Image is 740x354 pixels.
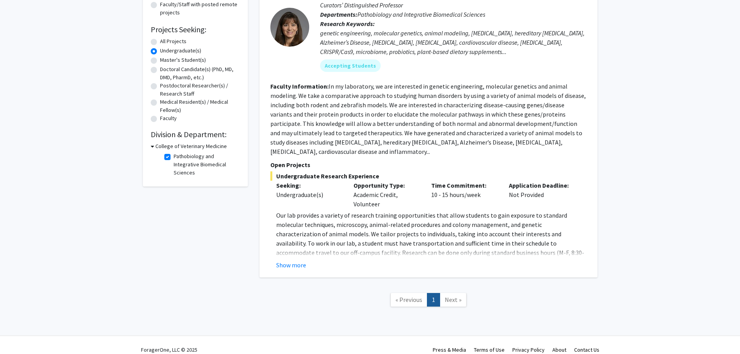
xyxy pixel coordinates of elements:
[574,346,599,353] a: Contact Us
[276,190,342,199] div: Undergraduate(s)
[151,130,240,139] h2: Division & Department:
[259,285,597,317] nav: Page navigation
[320,20,375,28] b: Research Keywords:
[276,260,306,270] button: Show more
[357,10,485,18] span: Pathobiology and Integrative Biomedical Sciences
[431,181,497,190] p: Time Commitment:
[160,56,206,64] label: Master's Student(s)
[174,152,238,177] label: Pathobiology and Integrative Biomedical Sciences
[433,346,466,353] a: Press & Media
[353,181,420,190] p: Opportunity Type:
[270,82,329,90] b: Faculty Information:
[160,0,240,17] label: Faculty/Staff with posted remote projects
[276,211,587,276] p: Our lab provides a variety of research training opportunities that allow students to gain exposur...
[320,59,381,72] mat-chip: Accepting Students
[445,296,461,303] span: Next »
[320,10,357,18] b: Departments:
[270,171,587,181] span: Undergraduate Research Experience
[6,319,33,348] iframe: Chat
[395,296,422,303] span: « Previous
[151,25,240,34] h2: Projects Seeking:
[160,98,240,114] label: Medical Resident(s) / Medical Fellow(s)
[348,181,425,209] div: Academic Credit, Volunteer
[276,181,342,190] p: Seeking:
[160,82,240,98] label: Postdoctoral Researcher(s) / Research Staff
[440,293,467,307] a: Next Page
[427,293,440,307] a: 1
[270,82,586,155] fg-read-more: In my laboratory, we are interested in genetic engineering, molecular genetics and animal modelin...
[155,142,227,150] h3: College of Veterinary Medicine
[270,160,587,169] p: Open Projects
[552,346,566,353] a: About
[160,65,240,82] label: Doctoral Candidate(s) (PhD, MD, DMD, PharmD, etc.)
[320,0,587,10] p: Curators’ Distinguished Professor
[160,37,186,45] label: All Projects
[474,346,505,353] a: Terms of Use
[425,181,503,209] div: 10 - 15 hours/week
[509,181,575,190] p: Application Deadline:
[160,114,177,122] label: Faculty
[503,181,581,209] div: Not Provided
[390,293,427,307] a: Previous Page
[320,28,587,56] div: genetic engineering, molecular genetics, animal modeling, [MEDICAL_DATA], hereditary [MEDICAL_DAT...
[160,47,201,55] label: Undergraduate(s)
[512,346,545,353] a: Privacy Policy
